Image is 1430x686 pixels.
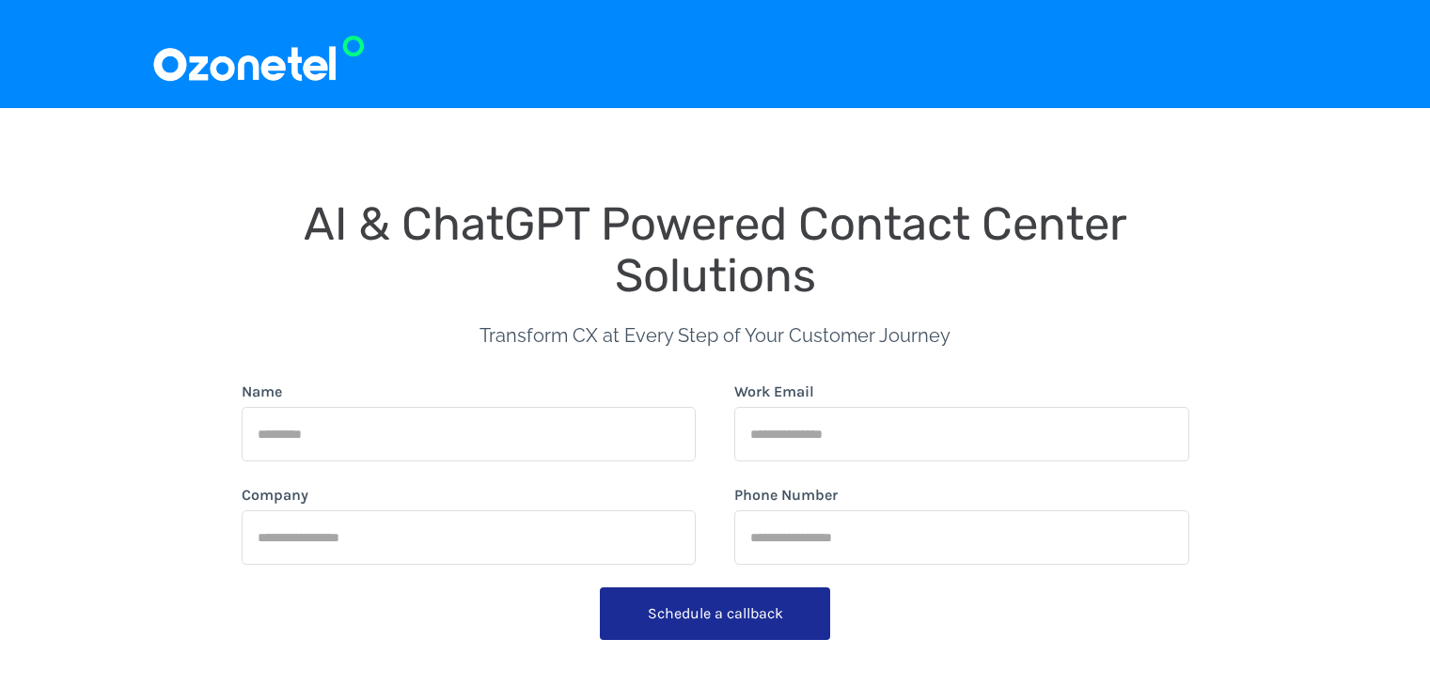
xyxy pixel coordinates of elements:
[734,484,838,507] label: Phone Number
[242,381,1189,647] form: form
[734,381,814,403] label: Work Email
[242,484,308,507] label: Company
[242,381,282,403] label: Name
[600,587,830,640] button: Schedule a callback
[304,196,1139,303] span: AI & ChatGPT Powered Contact Center Solutions
[479,324,951,347] span: Transform CX at Every Step of Your Customer Journey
